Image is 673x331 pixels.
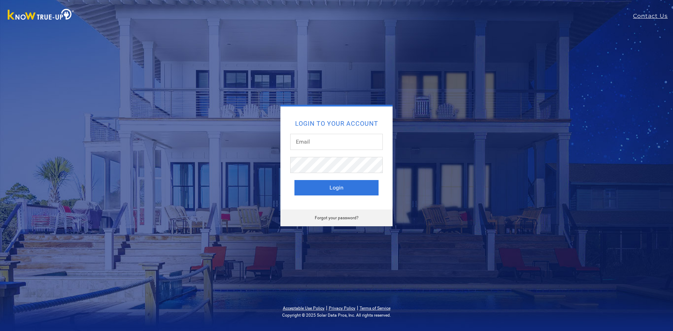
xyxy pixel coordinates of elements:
input: Email [290,134,383,150]
button: Login [294,180,379,195]
a: Forgot your password? [315,215,359,220]
a: Contact Us [633,12,673,20]
a: Acceptable Use Policy [283,306,325,311]
a: Terms of Service [360,306,390,311]
span: | [326,304,327,311]
img: Know True-Up [4,7,78,23]
span: | [357,304,358,311]
h2: Login to your account [294,120,379,127]
a: Privacy Policy [329,306,355,311]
